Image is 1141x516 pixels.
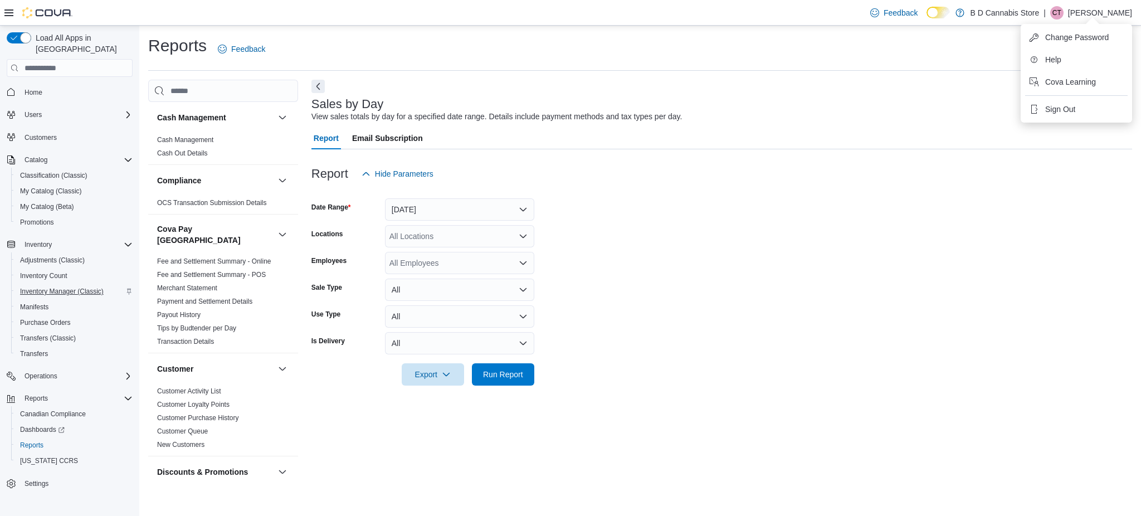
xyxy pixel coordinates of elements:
[311,256,347,265] label: Employees
[2,237,137,252] button: Inventory
[311,203,351,212] label: Date Range
[11,453,137,469] button: [US_STATE] CCRS
[20,303,48,311] span: Manifests
[157,298,252,305] a: Payment and Settlement Details
[276,228,289,241] button: Cova Pay [GEOGRAPHIC_DATA]
[157,271,266,279] a: Fee and Settlement Summary - POS
[276,362,289,376] button: Customer
[11,168,137,183] button: Classification (Classic)
[20,153,52,167] button: Catalog
[20,425,65,434] span: Dashboards
[157,363,274,374] button: Customer
[11,252,137,268] button: Adjustments (Classic)
[22,7,72,18] img: Cova
[231,43,265,55] span: Feedback
[157,413,239,422] span: Customer Purchase History
[20,392,133,405] span: Reports
[20,86,47,99] a: Home
[16,254,133,267] span: Adjustments (Classic)
[20,238,56,251] button: Inventory
[16,300,53,314] a: Manifests
[11,422,137,437] a: Dashboards
[311,310,340,319] label: Use Type
[157,324,236,333] span: Tips by Budtender per Day
[16,216,58,229] a: Promotions
[16,454,82,468] a: [US_STATE] CCRS
[927,7,950,18] input: Dark Mode
[16,285,133,298] span: Inventory Manager (Classic)
[276,465,289,479] button: Discounts & Promotions
[20,202,74,211] span: My Catalog (Beta)
[408,363,457,386] span: Export
[16,454,133,468] span: Washington CCRS
[20,287,104,296] span: Inventory Manager (Classic)
[157,310,201,319] span: Payout History
[20,476,133,490] span: Settings
[311,230,343,238] label: Locations
[385,305,534,328] button: All
[16,407,90,421] a: Canadian Compliance
[157,401,230,408] a: Customer Loyalty Points
[25,155,47,164] span: Catalog
[2,107,137,123] button: Users
[157,149,208,158] span: Cash Out Details
[884,7,918,18] span: Feedback
[157,427,208,435] a: Customer Queue
[314,127,339,149] span: Report
[11,437,137,453] button: Reports
[157,199,267,207] a: OCS Transaction Submission Details
[20,271,67,280] span: Inventory Count
[1050,6,1064,20] div: Cody Tomlinson
[16,184,86,198] a: My Catalog (Classic)
[148,384,298,456] div: Customer
[311,98,384,111] h3: Sales by Day
[20,369,133,383] span: Operations
[157,257,271,266] span: Fee and Settlement Summary - Online
[311,167,348,181] h3: Report
[25,372,57,381] span: Operations
[1045,32,1109,43] span: Change Password
[157,112,274,123] button: Cash Management
[276,111,289,124] button: Cash Management
[20,238,133,251] span: Inventory
[16,347,133,361] span: Transfers
[157,466,248,478] h3: Discounts & Promotions
[16,316,75,329] a: Purchase Orders
[11,406,137,422] button: Canadian Compliance
[519,259,528,267] button: Open list of options
[1025,73,1128,91] button: Cova Learning
[2,368,137,384] button: Operations
[311,80,325,93] button: Next
[157,223,274,246] button: Cova Pay [GEOGRAPHIC_DATA]
[311,111,682,123] div: View sales totals by day for a specified date range. Details include payment methods and tax type...
[157,149,208,157] a: Cash Out Details
[157,136,213,144] a: Cash Management
[11,330,137,346] button: Transfers (Classic)
[385,332,534,354] button: All
[472,363,534,386] button: Run Report
[20,187,82,196] span: My Catalog (Classic)
[1045,54,1061,65] span: Help
[157,338,214,345] a: Transaction Details
[157,440,204,449] span: New Customers
[11,284,137,299] button: Inventory Manager (Classic)
[157,466,274,478] button: Discounts & Promotions
[20,349,48,358] span: Transfers
[157,297,252,306] span: Payment and Settlement Details
[20,392,52,405] button: Reports
[483,369,523,380] span: Run Report
[16,285,108,298] a: Inventory Manager (Classic)
[16,332,133,345] span: Transfers (Classic)
[20,130,133,144] span: Customers
[148,196,298,214] div: Compliance
[20,369,62,383] button: Operations
[1025,51,1128,69] button: Help
[11,315,137,330] button: Purchase Orders
[1025,28,1128,46] button: Change Password
[402,363,464,386] button: Export
[519,232,528,241] button: Open list of options
[16,423,133,436] span: Dashboards
[2,391,137,406] button: Reports
[16,423,69,436] a: Dashboards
